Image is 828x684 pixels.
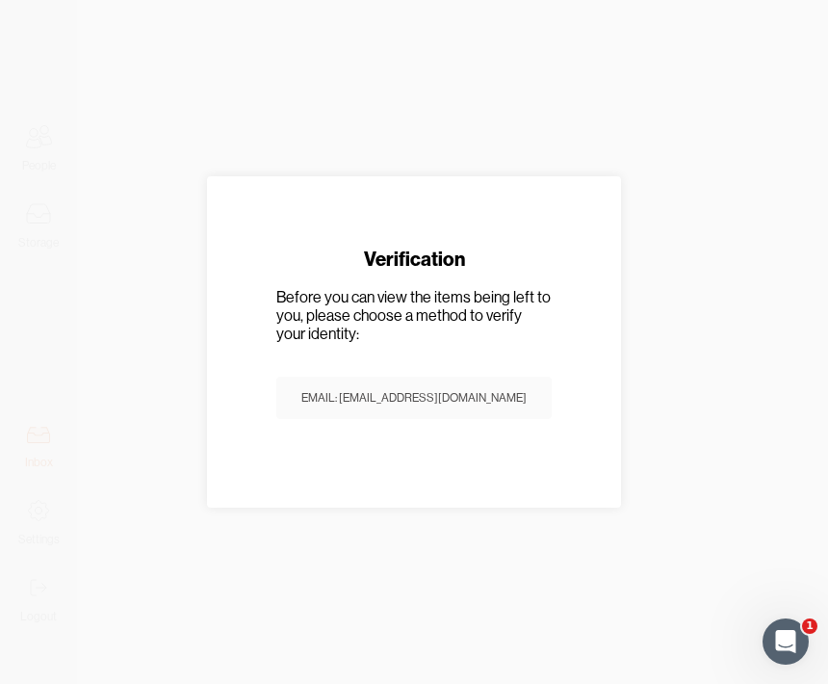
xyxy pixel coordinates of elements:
div: Email: [EMAIL_ADDRESS][DOMAIN_NAME] [301,388,527,408]
iframe: Intercom live chat [763,618,809,665]
button: Email: [EMAIL_ADDRESS][DOMAIN_NAME] [276,377,552,419]
span: 1 [802,618,817,634]
div: Verification [276,246,552,273]
p: Before you can view the items being left to you, please choose a method to verify your identity: [276,288,552,343]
